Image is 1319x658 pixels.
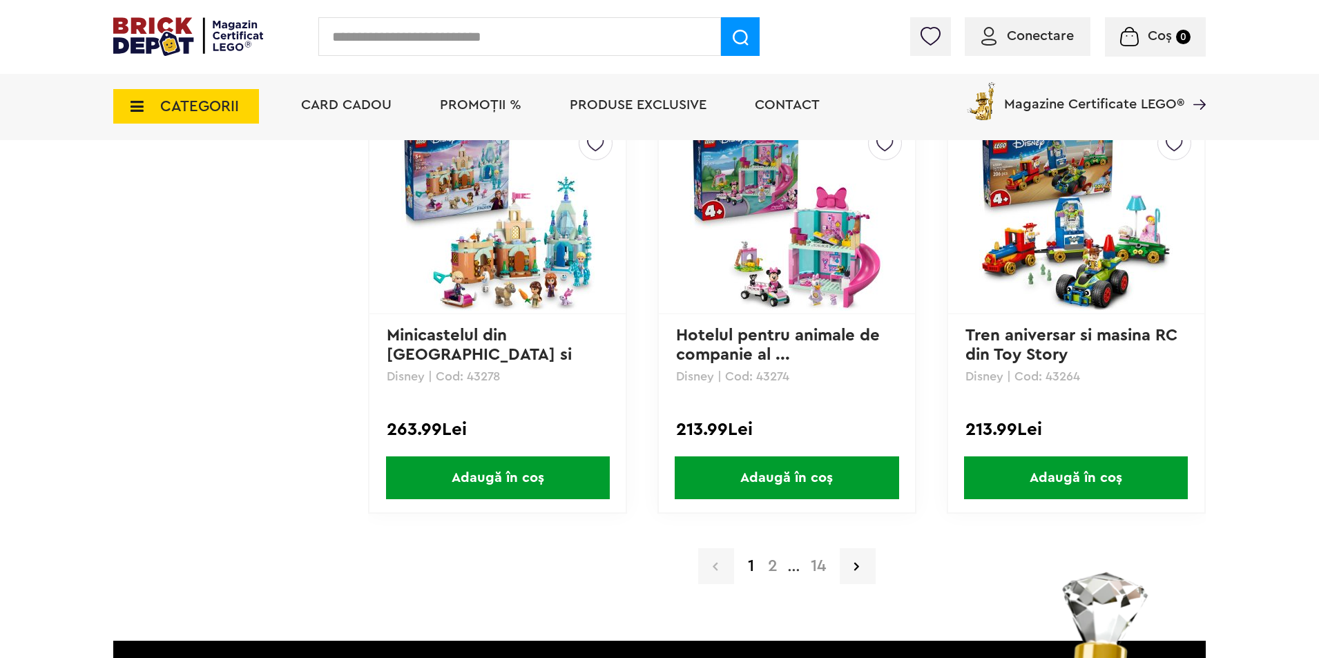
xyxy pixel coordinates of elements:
a: Minicastelul din [GEOGRAPHIC_DATA] si palatul ... [387,327,577,383]
a: Adaugă în coș [369,456,626,499]
a: Conectare [981,29,1074,43]
span: Adaugă în coș [675,456,898,499]
small: 0 [1176,30,1191,44]
strong: 1 [741,558,761,574]
a: Contact [755,98,820,112]
div: 213.99Lei [676,420,898,438]
a: Tren aniversar si masina RC din Toy Story [965,327,1182,363]
a: 14 [804,558,833,574]
a: Hotelul pentru animale de companie al ... [676,327,885,363]
p: Disney | Cod: 43278 [387,370,608,383]
span: Adaugă în coș [964,456,1188,499]
div: 263.99Lei [387,420,608,438]
a: Pagina urmatoare [840,548,876,584]
img: Hotelul pentru animale de companie al lui Minnie [690,117,883,311]
img: Tren aniversar si masina RC din Toy Story [979,117,1173,311]
span: Coș [1148,29,1172,43]
span: Adaugă în coș [386,456,610,499]
span: CATEGORII [160,99,239,114]
a: Produse exclusive [570,98,706,112]
a: Magazine Certificate LEGO® [1184,79,1206,93]
span: Conectare [1007,29,1074,43]
img: Minicastelul din Arendelle si palatul de gheata al Elsei [401,117,595,311]
p: Disney | Cod: 43264 [965,370,1187,383]
span: ... [784,563,804,572]
a: Adaugă în coș [948,456,1204,499]
div: 213.99Lei [965,420,1187,438]
a: PROMOȚII % [440,98,521,112]
a: Adaugă în coș [659,456,915,499]
p: Disney | Cod: 43274 [676,370,898,383]
a: Card Cadou [301,98,392,112]
a: 2 [761,558,784,574]
span: Magazine Certificate LEGO® [1004,79,1184,111]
